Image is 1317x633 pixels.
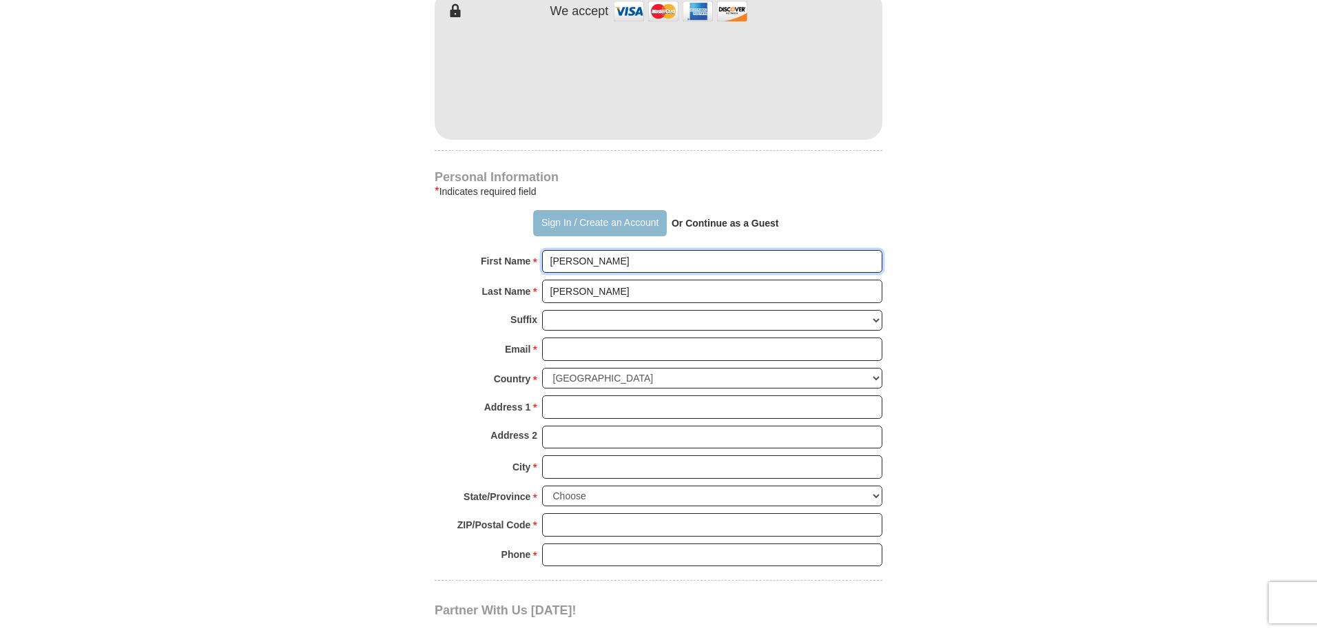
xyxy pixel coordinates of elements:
strong: City [512,457,530,477]
div: Indicates required field [435,183,882,200]
strong: Address 1 [484,397,531,417]
strong: Email [505,340,530,359]
strong: Or Continue as a Guest [672,218,779,229]
strong: First Name [481,251,530,271]
strong: State/Province [464,487,530,506]
span: Partner With Us [DATE]! [435,603,577,617]
strong: Address 2 [490,426,537,445]
strong: Last Name [482,282,531,301]
h4: We accept [550,4,609,19]
strong: Phone [501,545,531,564]
strong: ZIP/Postal Code [457,515,531,535]
strong: Country [494,369,531,388]
h4: Personal Information [435,172,882,183]
strong: Suffix [510,310,537,329]
button: Sign In / Create an Account [533,210,666,236]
